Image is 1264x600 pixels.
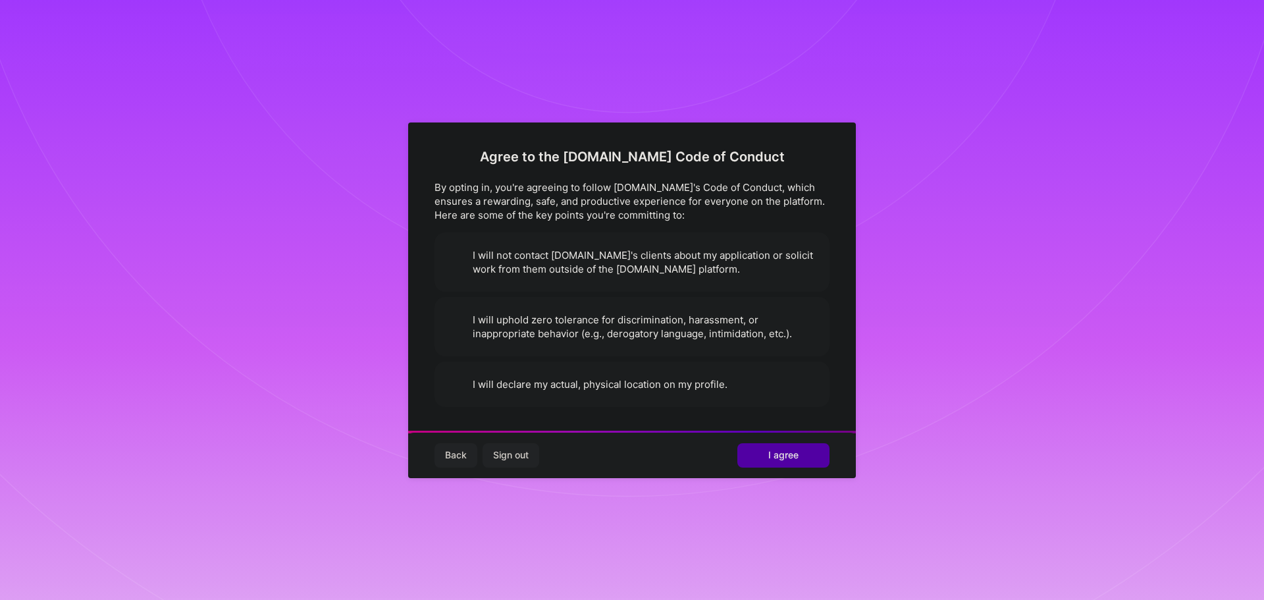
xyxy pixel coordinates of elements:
[434,297,829,356] li: I will uphold zero tolerance for discrimination, harassment, or inappropriate behavior (e.g., der...
[434,149,829,165] h2: Agree to the [DOMAIN_NAME] Code of Conduct
[434,232,829,292] li: I will not contact [DOMAIN_NAME]'s clients about my application or solicit work from them outside...
[445,449,467,462] span: Back
[737,443,829,467] button: I agree
[434,443,477,467] button: Back
[768,449,799,462] span: I agree
[483,443,539,467] button: Sign out
[434,362,829,407] li: I will declare my actual, physical location on my profile.
[434,180,829,222] div: By opting in, you're agreeing to follow [DOMAIN_NAME]'s Code of Conduct, which ensures a rewardin...
[493,449,529,462] span: Sign out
